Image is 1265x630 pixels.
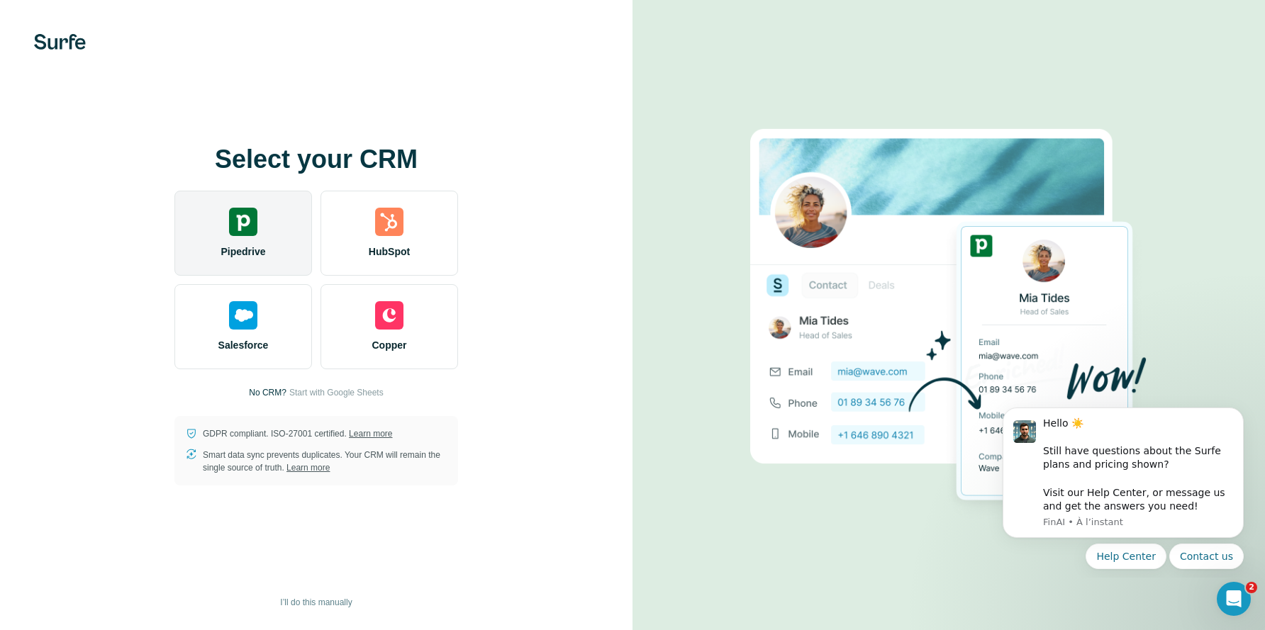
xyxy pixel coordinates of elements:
span: 2 [1246,582,1257,593]
h1: Select your CRM [174,145,458,174]
span: HubSpot [369,244,410,259]
p: Smart data sync prevents duplicates. Your CRM will remain the single source of truth. [203,449,447,474]
button: I’ll do this manually [270,592,362,613]
img: Surfe's logo [34,34,86,50]
iframe: Intercom live chat [1217,582,1251,616]
span: I’ll do this manually [280,596,352,609]
iframe: Intercom notifications message [981,395,1265,578]
a: Learn more [286,463,330,473]
img: hubspot's logo [375,208,403,236]
span: Salesforce [218,338,269,352]
span: Copper [372,338,407,352]
p: No CRM? [249,386,286,399]
img: copper's logo [375,301,403,330]
span: Pipedrive [221,244,265,259]
a: Learn more [349,429,392,439]
button: Start with Google Sheets [289,386,384,399]
img: salesforce's logo [229,301,257,330]
img: PIPEDRIVE image [750,105,1147,526]
img: pipedrive's logo [229,208,257,236]
p: GDPR compliant. ISO-27001 certified. [203,427,392,440]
